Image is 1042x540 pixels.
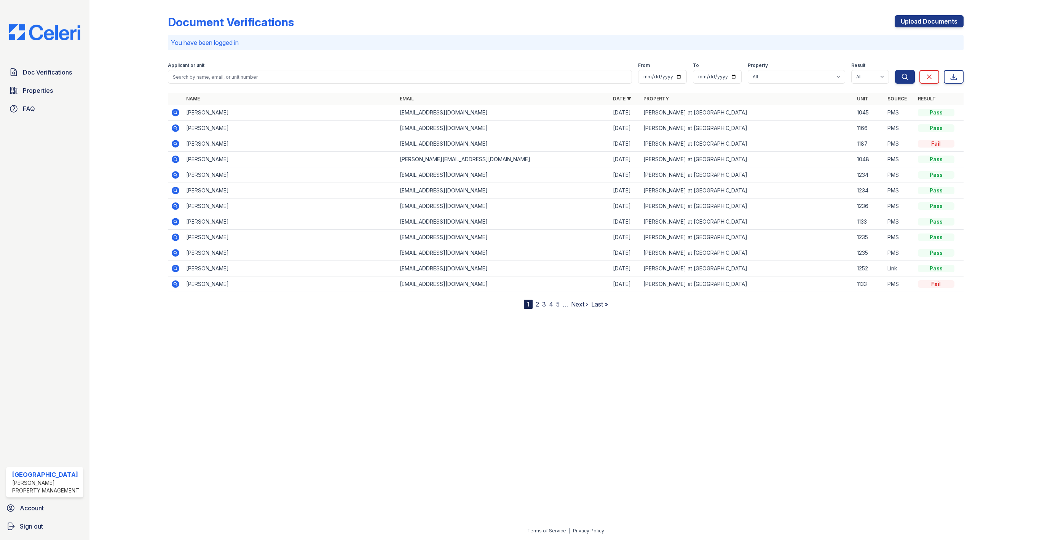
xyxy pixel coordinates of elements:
[854,105,884,121] td: 1045
[6,101,83,116] a: FAQ
[610,245,640,261] td: [DATE]
[854,214,884,230] td: 1133
[397,214,610,230] td: [EMAIL_ADDRESS][DOMAIN_NAME]
[183,230,396,245] td: [PERSON_NAME]
[854,121,884,136] td: 1166
[884,199,915,214] td: PMS
[613,96,631,102] a: Date ▼
[610,276,640,292] td: [DATE]
[397,136,610,152] td: [EMAIL_ADDRESS][DOMAIN_NAME]
[20,503,44,513] span: Account
[610,199,640,214] td: [DATE]
[610,152,640,167] td: [DATE]
[884,121,915,136] td: PMS
[397,152,610,167] td: [PERSON_NAME][EMAIL_ADDRESS][DOMAIN_NAME]
[591,300,608,308] a: Last »
[854,152,884,167] td: 1048
[884,276,915,292] td: PMS
[183,245,396,261] td: [PERSON_NAME]
[854,245,884,261] td: 1235
[918,265,954,272] div: Pass
[854,276,884,292] td: 1133
[640,199,854,214] td: [PERSON_NAME] at [GEOGRAPHIC_DATA]
[3,519,86,534] a: Sign out
[397,199,610,214] td: [EMAIL_ADDRESS][DOMAIN_NAME]
[918,171,954,179] div: Pass
[20,522,43,531] span: Sign out
[918,124,954,132] div: Pass
[918,202,954,210] div: Pass
[884,136,915,152] td: PMS
[400,96,414,102] a: Email
[183,152,396,167] td: [PERSON_NAME]
[23,104,35,113] span: FAQ
[397,121,610,136] td: [EMAIL_ADDRESS][DOMAIN_NAME]
[556,300,560,308] a: 5
[854,136,884,152] td: 1187
[857,96,868,102] a: Unit
[549,300,553,308] a: 4
[3,500,86,516] a: Account
[918,233,954,241] div: Pass
[397,167,610,183] td: [EMAIL_ADDRESS][DOMAIN_NAME]
[569,528,570,534] div: |
[571,300,588,308] a: Next ›
[643,96,669,102] a: Property
[851,62,865,68] label: Result
[183,183,396,199] td: [PERSON_NAME]
[610,230,640,245] td: [DATE]
[397,183,610,199] td: [EMAIL_ADDRESS][DOMAIN_NAME]
[918,249,954,257] div: Pass
[854,230,884,245] td: 1235
[918,218,954,226] div: Pass
[918,109,954,116] div: Pass
[854,183,884,199] td: 1234
[610,167,640,183] td: [DATE]
[640,167,854,183] td: [PERSON_NAME] at [GEOGRAPHIC_DATA]
[610,121,640,136] td: [DATE]
[610,214,640,230] td: [DATE]
[918,187,954,194] div: Pass
[640,276,854,292] td: [PERSON_NAME] at [GEOGRAPHIC_DATA]
[884,261,915,276] td: Link
[397,105,610,121] td: [EMAIL_ADDRESS][DOMAIN_NAME]
[183,121,396,136] td: [PERSON_NAME]
[640,105,854,121] td: [PERSON_NAME] at [GEOGRAPHIC_DATA]
[536,300,539,308] a: 2
[884,183,915,199] td: PMS
[918,140,954,148] div: Fail
[918,280,954,288] div: Fail
[397,245,610,261] td: [EMAIL_ADDRESS][DOMAIN_NAME]
[6,83,83,98] a: Properties
[6,65,83,80] a: Doc Verifications
[640,136,854,152] td: [PERSON_NAME] at [GEOGRAPHIC_DATA]
[640,214,854,230] td: [PERSON_NAME] at [GEOGRAPHIC_DATA]
[168,62,204,68] label: Applicant or unit
[918,96,936,102] a: Result
[854,199,884,214] td: 1236
[884,152,915,167] td: PMS
[397,230,610,245] td: [EMAIL_ADDRESS][DOMAIN_NAME]
[693,62,699,68] label: To
[183,276,396,292] td: [PERSON_NAME]
[854,261,884,276] td: 1252
[640,230,854,245] td: [PERSON_NAME] at [GEOGRAPHIC_DATA]
[12,479,80,494] div: [PERSON_NAME] Property Management
[183,105,396,121] td: [PERSON_NAME]
[610,136,640,152] td: [DATE]
[183,167,396,183] td: [PERSON_NAME]
[640,152,854,167] td: [PERSON_NAME] at [GEOGRAPHIC_DATA]
[884,214,915,230] td: PMS
[884,230,915,245] td: PMS
[168,70,632,84] input: Search by name, email, or unit number
[610,183,640,199] td: [DATE]
[12,470,80,479] div: [GEOGRAPHIC_DATA]
[748,62,768,68] label: Property
[527,528,566,534] a: Terms of Service
[524,300,533,309] div: 1
[640,261,854,276] td: [PERSON_NAME] at [GEOGRAPHIC_DATA]
[183,199,396,214] td: [PERSON_NAME]
[23,86,53,95] span: Properties
[171,38,960,47] p: You have been logged in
